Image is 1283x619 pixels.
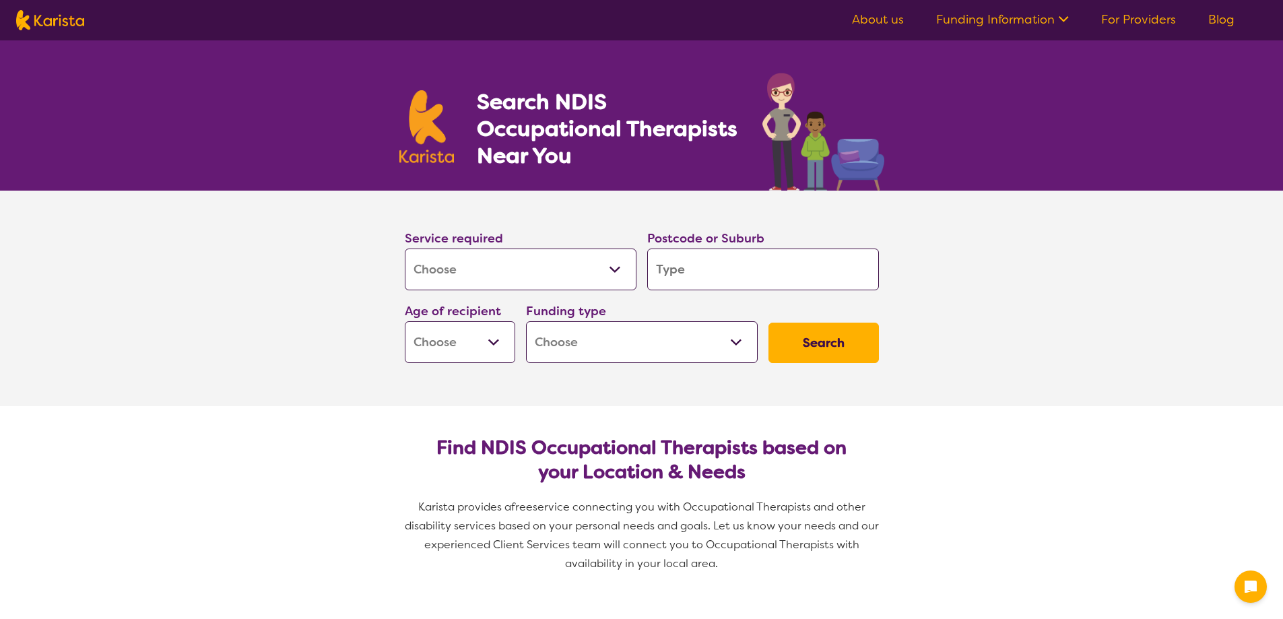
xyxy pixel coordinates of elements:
[526,303,606,319] label: Funding type
[416,436,868,484] h2: Find NDIS Occupational Therapists based on your Location & Needs
[418,500,511,514] span: Karista provides a
[852,11,904,28] a: About us
[511,500,533,514] span: free
[762,73,884,191] img: occupational-therapy
[16,10,84,30] img: Karista logo
[399,90,455,163] img: Karista logo
[1101,11,1176,28] a: For Providers
[647,230,764,247] label: Postcode or Suburb
[477,88,739,169] h1: Search NDIS Occupational Therapists Near You
[647,249,879,290] input: Type
[405,303,501,319] label: Age of recipient
[405,500,882,571] span: service connecting you with Occupational Therapists and other disability services based on your p...
[768,323,879,363] button: Search
[405,230,503,247] label: Service required
[936,11,1069,28] a: Funding Information
[1208,11,1235,28] a: Blog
